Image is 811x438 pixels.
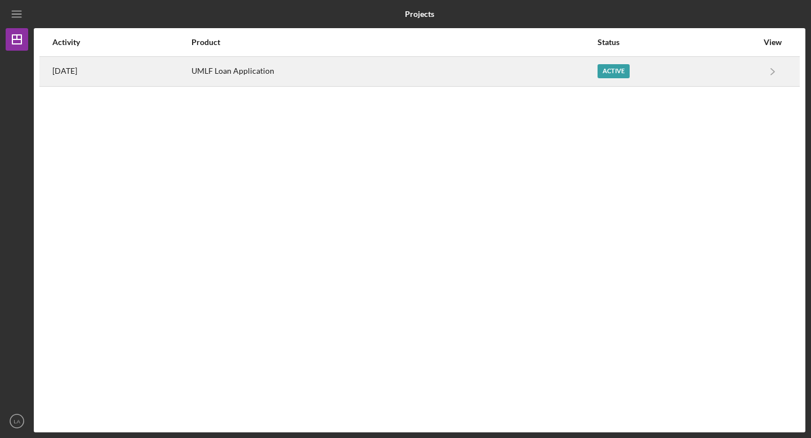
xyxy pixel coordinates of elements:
[6,410,28,432] button: LA
[598,38,757,47] div: Status
[52,66,77,75] time: 2025-08-28 20:18
[405,10,434,19] b: Projects
[52,38,190,47] div: Activity
[191,57,596,86] div: UMLF Loan Application
[191,38,596,47] div: Product
[759,38,787,47] div: View
[598,64,630,78] div: Active
[14,418,20,424] text: LA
